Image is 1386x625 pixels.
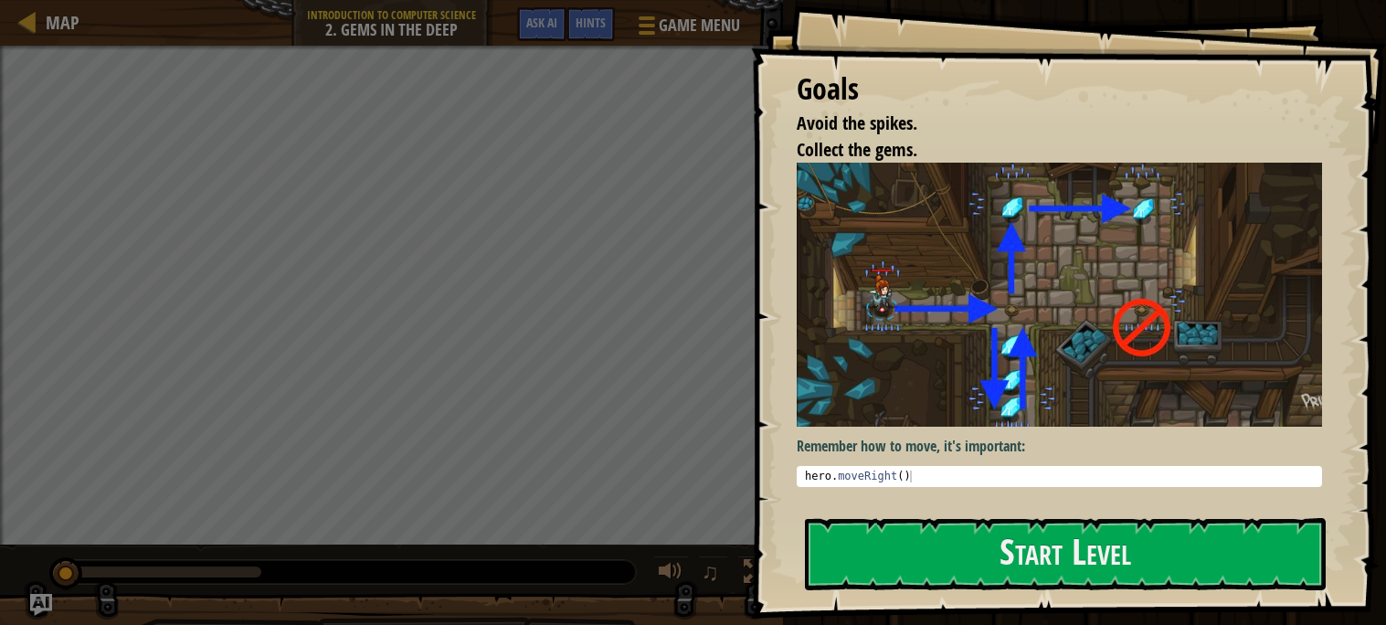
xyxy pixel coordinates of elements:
img: Gems in the deep [797,163,1322,427]
span: Map [46,10,79,35]
span: Game Menu [659,14,740,37]
li: Collect the gems. [774,137,1317,164]
button: Start Level [805,518,1326,590]
button: Game Menu [624,7,751,50]
span: Hints [576,14,606,31]
button: Adjust volume [652,556,689,593]
span: Collect the gems. [797,137,917,162]
span: Ask AI [526,14,557,31]
button: ♫ [698,556,729,593]
p: Remember how to move, it's important: [797,436,1322,457]
span: ♫ [702,558,720,586]
button: Ask AI [30,594,52,616]
div: Goals [797,69,1322,111]
button: Ask AI [517,7,566,41]
a: Map [37,10,79,35]
span: Avoid the spikes. [797,111,917,135]
li: Avoid the spikes. [774,111,1317,137]
button: Toggle fullscreen [737,556,774,593]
